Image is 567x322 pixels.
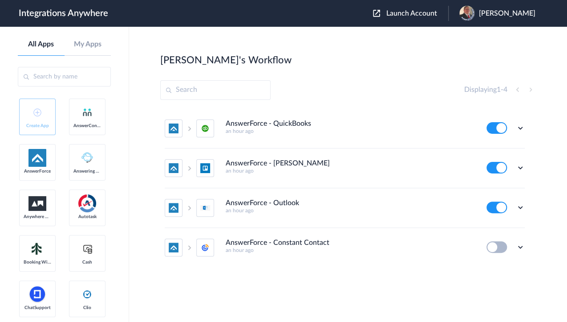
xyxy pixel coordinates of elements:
span: ChatSupport [24,305,51,310]
span: Clio [73,305,101,310]
h5: an hour ago [226,128,474,134]
span: Anywhere Works [24,214,51,219]
h4: AnswerForce - Outlook [226,199,299,207]
img: launch-acct-icon.svg [373,10,380,17]
img: add-icon.svg [33,108,41,116]
img: chatsupport-icon.svg [28,285,46,303]
img: af-app-logo.svg [28,149,46,167]
a: All Apps [18,40,65,49]
input: Search by name [18,67,111,87]
span: Answering Service [73,169,101,174]
img: clio-logo.svg [82,289,93,300]
h4: Displaying - [464,86,507,94]
img: Setmore_Logo.svg [28,241,46,257]
span: Create App [24,123,51,128]
h1: Integrations Anywhere [19,8,108,19]
img: jason-pledge-people.PNG [459,6,474,21]
h5: an hour ago [226,247,474,253]
button: Launch Account [373,9,448,18]
span: [PERSON_NAME] [479,9,535,18]
img: autotask.png [78,194,96,212]
img: Answering_service.png [78,149,96,167]
h5: an hour ago [226,168,474,174]
a: My Apps [65,40,111,49]
span: Launch Account [386,10,437,17]
h2: [PERSON_NAME]'s Workflow [160,54,292,66]
img: aww.png [28,196,46,211]
img: answerconnect-logo.svg [82,107,93,118]
span: Booking Widget [24,260,51,265]
span: 1 [497,86,501,93]
h4: AnswerForce - [PERSON_NAME] [226,159,330,168]
span: Cash [73,260,101,265]
img: cash-logo.svg [82,244,93,254]
h4: AnswerForce - Constant Contact [226,239,329,247]
span: AnswerConnect [73,123,101,128]
h4: AnswerForce - QuickBooks [226,120,311,128]
span: AnswerForce [24,169,51,174]
span: 4 [503,86,507,93]
input: Search [160,80,271,100]
span: Autotask [73,214,101,219]
h5: an hour ago [226,207,474,214]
